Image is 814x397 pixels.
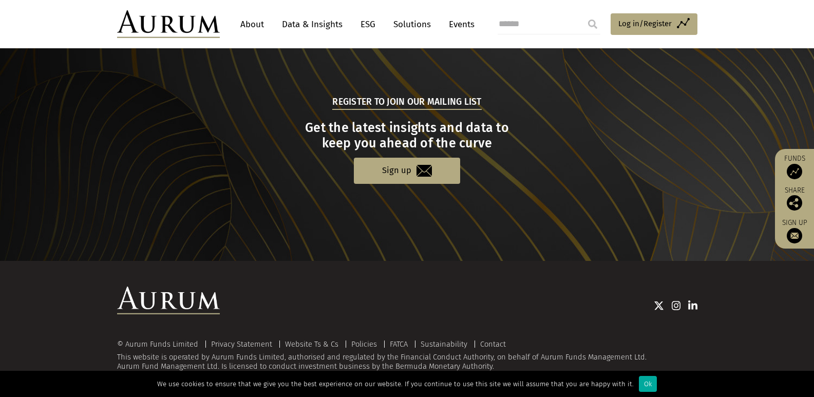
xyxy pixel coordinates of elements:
[688,300,697,311] img: Linkedin icon
[639,376,657,392] div: Ok
[117,340,697,371] div: This website is operated by Aurum Funds Limited, authorised and regulated by the Financial Conduc...
[444,15,475,34] a: Events
[117,341,203,348] div: © Aurum Funds Limited
[390,339,408,349] a: FATCA
[654,300,664,311] img: Twitter icon
[355,15,381,34] a: ESG
[388,15,436,34] a: Solutions
[277,15,348,34] a: Data & Insights
[117,287,220,314] img: Aurum Logo
[354,158,460,184] a: Sign up
[780,154,809,179] a: Funds
[421,339,467,349] a: Sustainability
[780,218,809,243] a: Sign up
[480,339,506,349] a: Contact
[211,339,272,349] a: Privacy Statement
[582,14,603,34] input: Submit
[611,13,697,35] a: Log in/Register
[787,195,802,211] img: Share this post
[235,15,269,34] a: About
[285,339,338,349] a: Website Ts & Cs
[118,120,696,151] h3: Get the latest insights and data to keep you ahead of the curve
[351,339,377,349] a: Policies
[780,187,809,211] div: Share
[117,10,220,38] img: Aurum
[787,164,802,179] img: Access Funds
[332,96,481,110] h5: Register to join our mailing list
[787,228,802,243] img: Sign up to our newsletter
[618,17,672,30] span: Log in/Register
[672,300,681,311] img: Instagram icon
